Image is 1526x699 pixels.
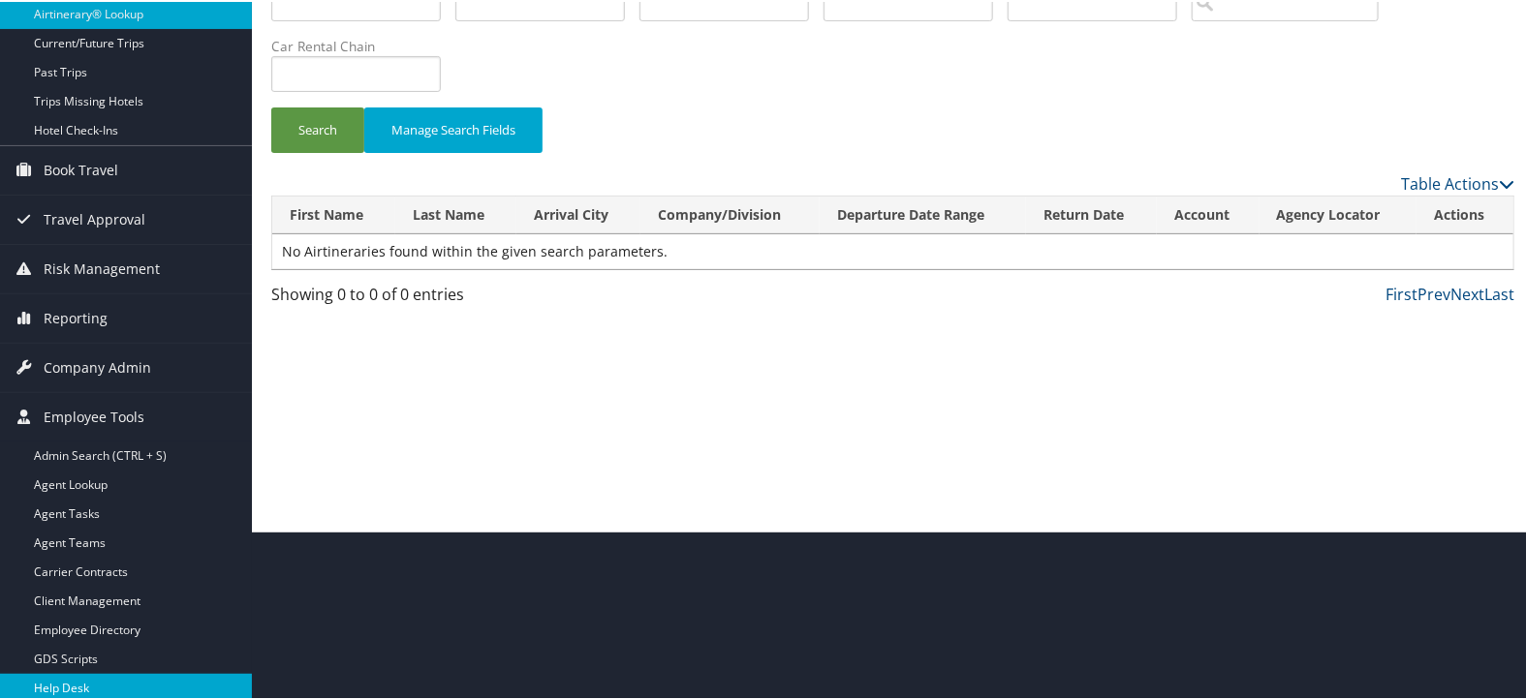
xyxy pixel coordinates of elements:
a: Next [1450,282,1484,303]
a: Prev [1417,282,1450,303]
span: Reporting [44,292,108,341]
a: First [1386,282,1417,303]
a: Last [1484,282,1514,303]
label: Car Rental Chain [271,35,455,54]
th: Last Name: activate to sort column descending [395,195,516,232]
div: Showing 0 to 0 of 0 entries [271,281,560,314]
span: Company Admin [44,342,151,390]
th: First Name: activate to sort column ascending [272,195,395,232]
th: Departure Date Range: activate to sort column ascending [820,195,1026,232]
th: Actions [1417,195,1513,232]
button: Search [271,106,364,151]
span: Risk Management [44,243,160,291]
span: Employee Tools [44,391,144,440]
span: Travel Approval [44,194,145,242]
td: No Airtineraries found within the given search parameters. [272,232,1513,267]
a: Table Actions [1401,171,1514,193]
th: Arrival City: activate to sort column ascending [516,195,640,232]
th: Account: activate to sort column ascending [1157,195,1260,232]
th: Company/Division [640,195,820,232]
span: Book Travel [44,144,118,193]
button: Manage Search Fields [364,106,543,151]
th: Return Date: activate to sort column ascending [1026,195,1157,232]
th: Agency Locator: activate to sort column ascending [1260,195,1417,232]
